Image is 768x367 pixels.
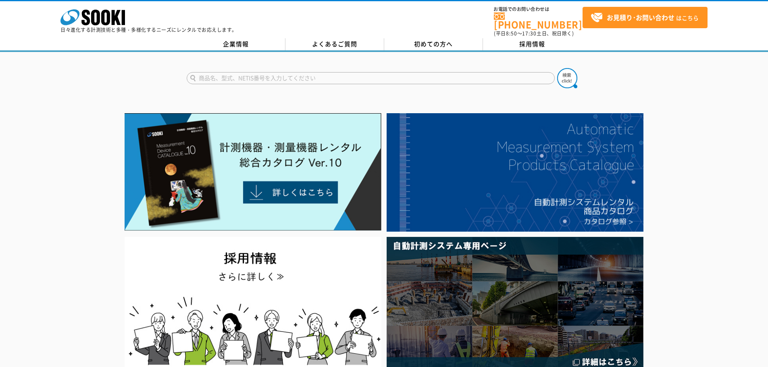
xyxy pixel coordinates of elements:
[494,30,574,37] span: (平日 ～ 土日、祝日除く)
[494,12,583,29] a: [PHONE_NUMBER]
[506,30,517,37] span: 8:50
[494,7,583,12] span: お電話でのお問い合わせは
[414,39,453,48] span: 初めての方へ
[187,38,285,50] a: 企業情報
[187,72,555,84] input: 商品名、型式、NETIS番号を入力してください
[384,38,483,50] a: 初めての方へ
[583,7,708,28] a: お見積り･お問い合わせはこちら
[607,12,674,22] strong: お見積り･お問い合わせ
[125,113,381,231] img: Catalog Ver10
[387,113,643,232] img: 自動計測システムカタログ
[285,38,384,50] a: よくあるご質問
[557,68,577,88] img: btn_search.png
[483,38,582,50] a: 採用情報
[60,27,237,32] p: 日々進化する計測技術と多種・多様化するニーズにレンタルでお応えします。
[522,30,537,37] span: 17:30
[591,12,699,24] span: はこちら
